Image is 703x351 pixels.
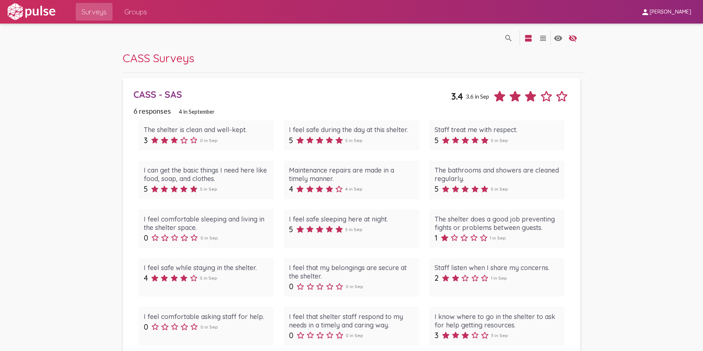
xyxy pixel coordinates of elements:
div: Maintenance repairs are made in a timely manner. [289,166,414,183]
span: 5 in Sep [200,275,217,281]
span: 0 [144,233,148,242]
span: 3 [144,136,148,145]
span: 0 [289,282,293,291]
span: 0 [289,331,293,340]
button: language [536,31,550,45]
a: Surveys [76,3,113,21]
mat-icon: language [554,34,563,43]
span: 3 in Sep [491,333,508,338]
button: language [521,31,536,45]
img: white-logo.svg [6,3,57,21]
span: 5 [435,136,439,145]
div: I feel safe sleeping here at night. [289,215,414,223]
span: 3.6 in Sep [466,93,489,100]
span: [PERSON_NAME] [650,9,691,15]
span: 5 in Sep [345,138,363,143]
span: CASS Surveys [123,51,194,65]
span: 6 responses [133,107,171,115]
mat-icon: language [524,34,533,43]
span: 5 in Sep [491,186,508,192]
span: 4 [144,273,148,283]
div: I can get the basic things I need here like food, soap, and clothes. [144,166,268,183]
span: 0 in Sep [346,333,363,338]
button: language [501,31,516,45]
button: language [565,31,580,45]
span: 5 [289,225,293,234]
span: 3 [435,331,439,340]
div: I know where to go in the shelter to ask for help getting resources. [435,312,559,329]
a: Groups [118,3,153,21]
div: I feel that shelter staff respond to my needs in a timely and caring way. [289,312,414,329]
span: 0 in Sep [200,235,218,241]
div: Staff listen when I share my concerns. [435,263,559,272]
mat-icon: language [568,34,577,43]
button: language [551,31,565,45]
mat-icon: language [539,34,547,43]
div: I feel safe while staying in the shelter. [144,263,268,272]
span: 0 in Sep [200,138,218,143]
div: I feel comfortable sleeping and living in the shelter space. [144,215,268,232]
button: [PERSON_NAME] [635,5,697,18]
span: 5 [289,136,293,145]
div: The shelter is clean and well-kept. [144,125,268,134]
span: Groups [124,5,147,18]
span: 4 in Sep [345,186,363,192]
div: CASS - SAS [133,89,452,100]
div: I feel that my belongings are secure at the shelter. [289,263,414,280]
span: 5 [144,184,148,194]
div: The shelter does a good job preventing fights or problems between guests. [435,215,559,232]
div: I feel comfortable asking staff for help. [144,312,268,321]
span: 1 [435,233,438,242]
span: 0 in Sep [200,324,218,330]
span: 5 in Sep [200,186,217,192]
span: 2 [435,273,439,283]
div: The bathrooms and showers are cleaned regularly. [435,166,559,183]
span: 0 in Sep [346,284,363,289]
span: 0 [144,322,148,331]
span: 1 in Sep [491,275,507,281]
mat-icon: person [641,8,650,17]
span: 3.4 [451,91,463,102]
span: Surveys [82,5,107,18]
span: 4 [289,184,293,194]
span: 4 in September [179,108,215,115]
mat-icon: language [504,34,513,43]
span: 5 [435,184,439,194]
span: 1 in Sep [490,235,506,241]
span: 5 in Sep [345,227,363,232]
div: I feel safe during the day at this shelter. [289,125,414,134]
div: Staff treat me with respect. [435,125,559,134]
span: 5 in Sep [491,138,508,143]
